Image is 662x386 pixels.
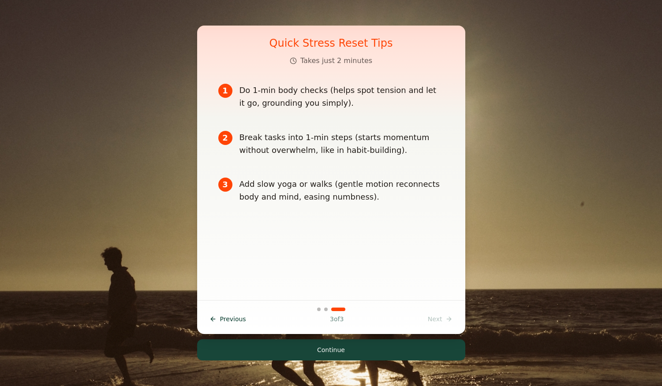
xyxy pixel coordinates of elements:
[211,36,451,50] h2: Quick Stress Reset Tips
[218,84,232,98] div: 1
[218,178,232,192] div: 3
[218,131,232,145] div: 2
[239,178,444,204] div: Add slow yoga or walks (gentle motion reconnects body and mind, easing numbness).
[239,84,444,110] div: Do 1-min body checks (helps spot tension and let it go, grounding you simply).
[300,56,372,66] p: Takes just 2 minutes
[239,131,444,157] div: Break tasks into 1-min steps (starts momentum without overwhelm, like in habit-building).
[220,315,246,323] span: Previous
[197,339,465,360] button: Continue
[330,315,344,323] div: 3 of 3
[204,311,251,327] button: Previous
